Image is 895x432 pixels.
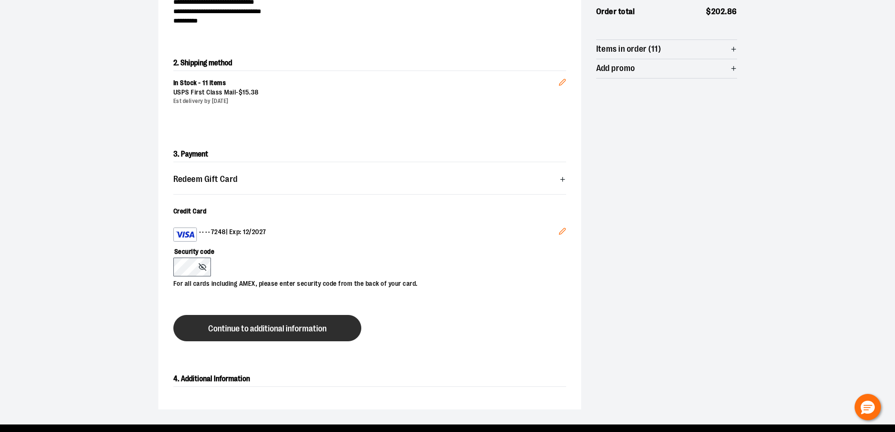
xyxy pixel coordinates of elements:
span: Items in order (11) [596,45,662,54]
div: In Stock - 11 items [173,79,559,88]
span: Continue to additional information [208,324,327,333]
span: 86 [727,7,737,16]
img: Visa card example showing the 16-digit card number on the front of the card [176,229,195,240]
span: Redeem Gift Card [173,175,238,184]
div: Est delivery by [DATE] [173,97,559,105]
span: $ [239,88,243,96]
div: •••• 7248 | Exp: 12/2027 [173,228,559,242]
span: 38 [251,88,259,96]
span: Order total [596,6,635,18]
span: . [725,7,727,16]
span: 202 [711,7,725,16]
span: Credit Card [173,207,207,215]
span: 15 [242,88,249,96]
button: Add promo [596,59,737,78]
button: Redeem Gift Card [173,170,566,189]
button: Edit [551,220,574,245]
button: Edit [551,63,574,96]
span: $ [706,7,711,16]
span: . [249,88,251,96]
div: USPS First Class Mail - [173,88,559,97]
h2: 4. Additional Information [173,371,566,387]
h2: 2. Shipping method [173,55,566,71]
button: Hello, have a question? Let’s chat. [855,394,881,420]
button: Items in order (11) [596,40,737,59]
label: Security code [173,242,557,258]
p: For all cards including AMEX, please enter security code from the back of your card. [173,276,557,289]
button: Continue to additional information [173,315,361,341]
h2: 3. Payment [173,147,566,162]
span: Add promo [596,64,635,73]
